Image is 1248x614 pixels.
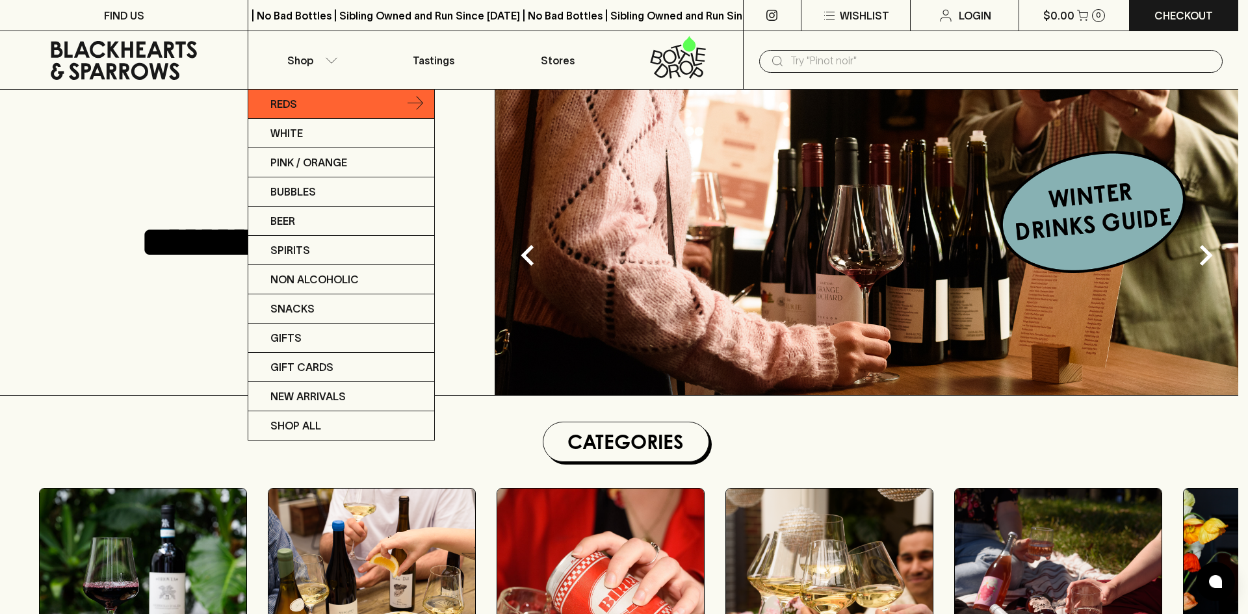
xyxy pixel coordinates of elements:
[248,265,434,294] a: Non Alcoholic
[248,294,434,324] a: Snacks
[270,389,346,404] p: New Arrivals
[270,359,333,375] p: Gift Cards
[270,242,310,258] p: Spirits
[248,382,434,411] a: New Arrivals
[248,119,434,148] a: White
[248,411,434,440] a: SHOP ALL
[248,90,434,119] a: Reds
[1209,575,1222,588] img: bubble-icon
[248,177,434,207] a: Bubbles
[248,148,434,177] a: Pink / Orange
[270,155,347,170] p: Pink / Orange
[270,96,297,112] p: Reds
[248,353,434,382] a: Gift Cards
[270,125,303,141] p: White
[270,184,316,199] p: Bubbles
[270,213,295,229] p: Beer
[270,330,302,346] p: Gifts
[270,272,359,287] p: Non Alcoholic
[248,236,434,265] a: Spirits
[270,301,315,316] p: Snacks
[270,418,321,433] p: SHOP ALL
[248,207,434,236] a: Beer
[248,324,434,353] a: Gifts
